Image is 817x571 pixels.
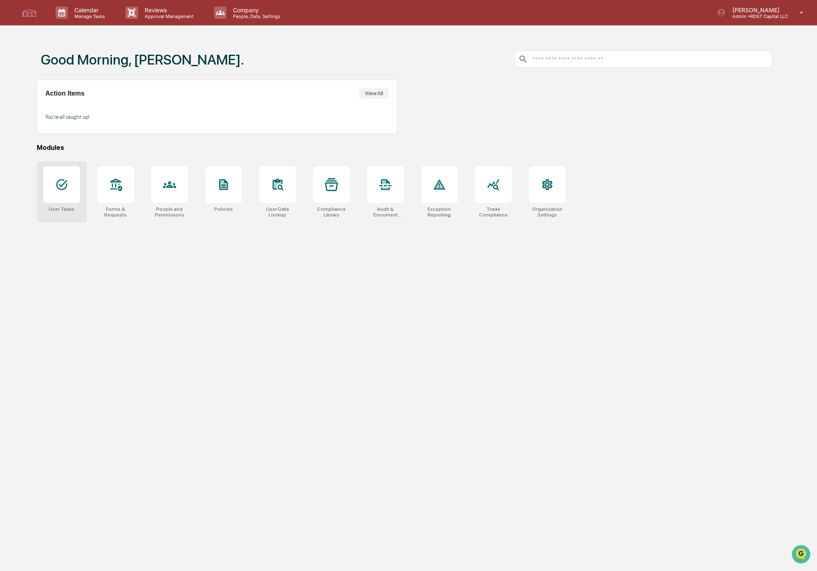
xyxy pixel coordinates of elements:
[138,7,198,13] p: Reviews
[68,111,71,118] span: •
[81,181,99,187] span: Pylon
[259,206,296,218] div: User Data Lookup
[421,206,458,218] div: Exception Reporting
[20,7,39,18] img: logo
[37,62,134,71] div: Start new chat
[58,180,99,187] a: Powered byPylon
[59,146,66,152] div: 🗄️
[17,62,32,77] img: 4531339965365_218c74b014194aa58b9b_72.jpg
[8,17,149,30] p: How can we help?
[67,145,101,153] span: Attestations
[8,161,15,168] div: 🔎
[21,37,135,46] input: Clear
[139,65,149,75] button: Start new chat
[16,145,53,153] span: Preclearance
[97,206,134,218] div: Forms & Requests
[16,161,51,169] span: Data Lookup
[226,13,284,19] p: People, Data, Settings
[151,206,188,218] div: People and Permissions
[68,7,109,13] p: Calendar
[68,13,109,19] p: Manage Tasks
[214,206,233,212] div: Policies
[475,206,512,218] div: Trade Compliance
[726,13,788,19] p: Admin • RDST Capital LLC
[313,206,350,218] div: Compliance Library
[8,103,21,116] img: James Hernandez
[226,7,284,13] p: Company
[367,206,404,218] div: Audit & Document Logs
[72,111,89,118] span: [DATE]
[726,7,788,13] p: [PERSON_NAME]
[8,146,15,152] div: 🖐️
[5,142,56,156] a: 🖐️Preclearance
[8,91,55,97] div: Past conversations
[127,89,149,99] button: See all
[5,157,55,172] a: 🔎Data Lookup
[25,111,66,118] span: [PERSON_NAME]
[37,71,112,77] div: We're available if you need us!
[49,206,74,212] div: User Tasks
[359,88,389,99] button: View All
[56,142,105,156] a: 🗄️Attestations
[529,206,566,218] div: Organization Settings
[8,62,23,77] img: 1746055101610-c473b297-6a78-478c-a979-82029cc54cd1
[45,114,389,120] p: You're all caught up!
[138,13,198,19] p: Approval Management
[45,90,85,97] h2: Action Items
[41,51,244,68] h1: Good Morning, [PERSON_NAME].
[791,544,813,566] iframe: Open customer support
[37,144,772,152] div: Modules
